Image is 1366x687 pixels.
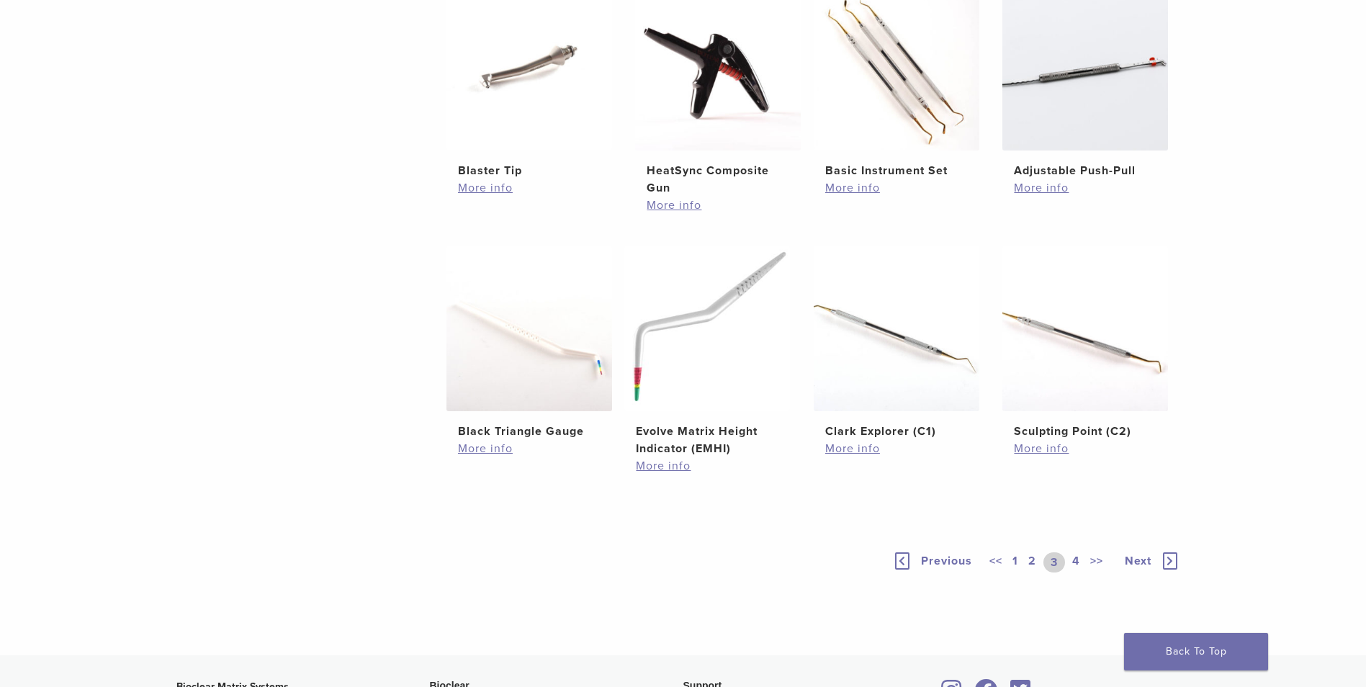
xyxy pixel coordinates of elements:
h2: Evolve Matrix Height Indicator (EMHI) [636,423,778,457]
a: More info [458,440,601,457]
h2: Clark Explorer (C1) [825,423,968,440]
h2: Sculpting Point (C2) [1014,423,1156,440]
a: << [987,552,1005,572]
a: 3 [1043,552,1065,572]
img: Clark Explorer (C1) [814,246,979,411]
a: >> [1087,552,1106,572]
a: More info [825,179,968,197]
a: More info [825,440,968,457]
a: Sculpting Point (C2)Sculpting Point (C2) [1002,246,1169,440]
h2: HeatSync Composite Gun [647,162,789,197]
img: Evolve Matrix Height Indicator (EMHI) [624,246,790,411]
span: Previous [921,554,972,568]
a: More info [647,197,789,214]
h2: Basic Instrument Set [825,162,968,179]
a: More info [1014,440,1156,457]
a: 2 [1025,552,1039,572]
img: Black Triangle Gauge [446,246,612,411]
h2: Adjustable Push-Pull [1014,162,1156,179]
img: Sculpting Point (C2) [1002,246,1168,411]
span: Next [1125,554,1151,568]
h2: Black Triangle Gauge [458,423,601,440]
a: More info [636,457,778,475]
a: 1 [1010,552,1021,572]
h2: Blaster Tip [458,162,601,179]
a: More info [458,179,601,197]
a: 4 [1069,552,1083,572]
a: Evolve Matrix Height Indicator (EMHI)Evolve Matrix Height Indicator (EMHI) [624,246,791,457]
a: Back To Top [1124,633,1268,670]
a: Clark Explorer (C1)Clark Explorer (C1) [813,246,981,440]
a: More info [1014,179,1156,197]
a: Black Triangle GaugeBlack Triangle Gauge [446,246,614,440]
